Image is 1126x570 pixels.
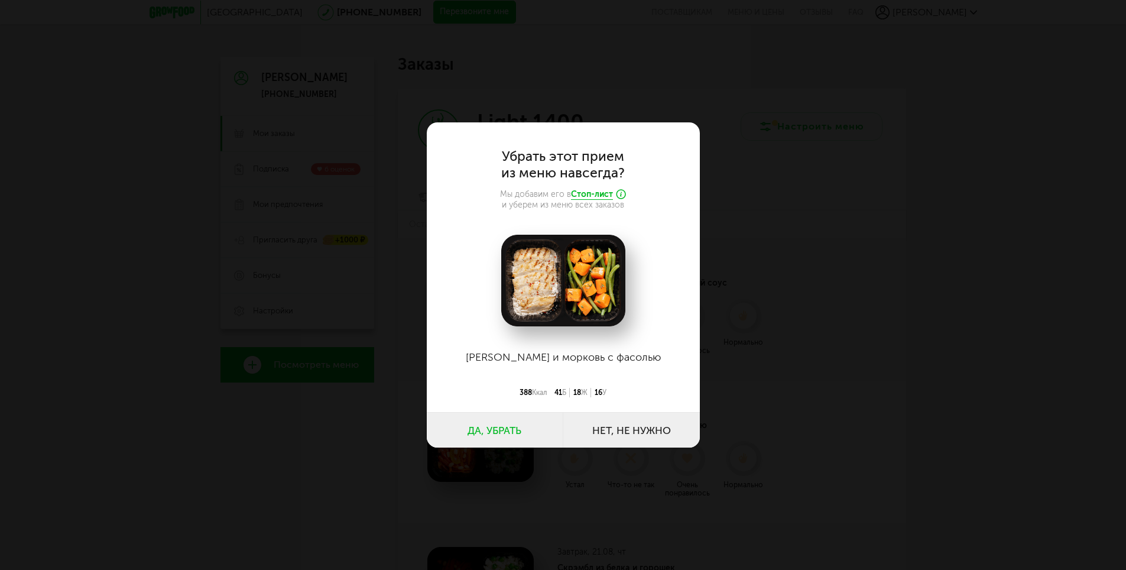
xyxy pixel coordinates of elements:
[591,388,610,397] div: 16
[602,388,606,397] span: У
[456,338,670,376] h4: [PERSON_NAME] и морковь с фасолью
[456,148,670,181] h3: Убрать этот прием из меню навсегда?
[532,388,547,397] span: Ккал
[581,388,588,397] span: Ж
[516,388,551,397] div: 388
[562,388,566,397] span: Б
[501,235,625,326] img: big_VBHRfAUirA70jfyW.png
[571,189,613,200] span: Стоп-лист
[456,189,670,210] p: Мы добавим его в и уберем из меню всех заказов
[427,412,563,448] button: Да, убрать
[563,412,700,448] button: Нет, не нужно
[551,388,570,397] div: 41
[570,388,591,397] div: 18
